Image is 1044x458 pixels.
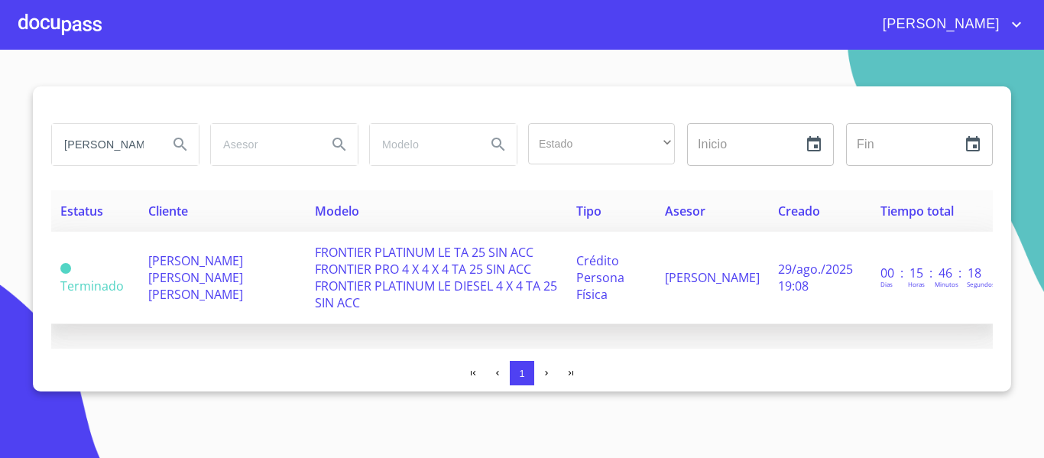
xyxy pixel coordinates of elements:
[321,126,358,163] button: Search
[871,12,1026,37] button: account of current user
[480,126,517,163] button: Search
[576,203,601,219] span: Tipo
[211,124,315,165] input: search
[60,278,124,294] span: Terminado
[519,368,524,379] span: 1
[778,261,853,294] span: 29/ago./2025 19:08
[52,124,156,165] input: search
[162,126,199,163] button: Search
[967,280,995,288] p: Segundos
[315,244,557,311] span: FRONTIER PLATINUM LE TA 25 SIN ACC FRONTIER PRO 4 X 4 X 4 TA 25 SIN ACC FRONTIER PLATINUM LE DIES...
[871,12,1007,37] span: [PERSON_NAME]
[370,124,474,165] input: search
[148,252,243,303] span: [PERSON_NAME] [PERSON_NAME] [PERSON_NAME]
[665,269,760,286] span: [PERSON_NAME]
[880,203,954,219] span: Tiempo total
[908,280,925,288] p: Horas
[315,203,359,219] span: Modelo
[778,203,820,219] span: Creado
[880,280,893,288] p: Dias
[60,203,103,219] span: Estatus
[935,280,958,288] p: Minutos
[60,263,71,274] span: Terminado
[528,123,675,164] div: ​
[880,265,984,281] p: 00 : 15 : 46 : 18
[148,203,188,219] span: Cliente
[665,203,705,219] span: Asesor
[576,252,624,303] span: Crédito Persona Física
[510,361,534,385] button: 1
